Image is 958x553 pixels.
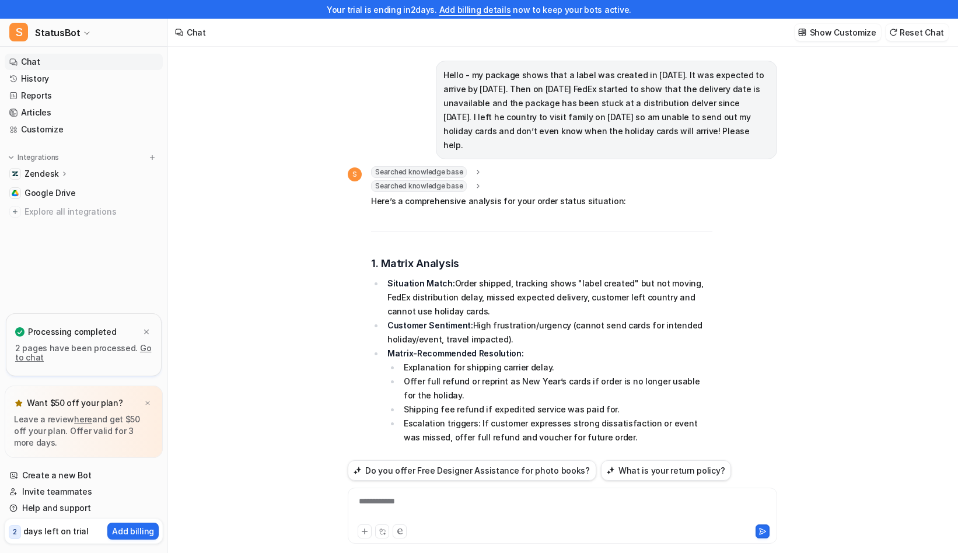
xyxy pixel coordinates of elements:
[400,360,712,374] li: Explanation for shipping carrier delay.
[371,166,467,178] span: Searched knowledge base
[5,104,163,121] a: Articles
[15,343,151,362] a: Go to chat
[25,202,158,221] span: Explore all integrations
[148,153,156,162] img: menu_add.svg
[27,397,123,409] p: Want $50 off your plan?
[371,180,467,192] span: Searched knowledge base
[107,523,159,540] button: Add billing
[144,400,151,407] img: x
[187,26,206,38] div: Chat
[384,318,712,346] li: High frustration/urgency (cannot send cards for intended holiday/event, travel impacted).
[798,28,806,37] img: customize
[387,278,455,288] strong: Situation Match:
[14,414,153,449] p: Leave a review and get $50 off your plan. Offer valid for 3 more days.
[371,256,712,272] h3: 1. Matrix Analysis
[5,54,163,70] a: Chat
[387,320,473,330] strong: Customer Sentiment:
[12,190,19,197] img: Google Drive
[348,460,596,481] button: Do you offer Free Designer Assistance for photo books?
[5,152,62,163] button: Integrations
[13,527,17,537] p: 2
[25,168,59,180] p: Zendesk
[5,185,163,201] a: Google DriveGoogle Drive
[886,24,949,41] button: Reset Chat
[14,398,23,408] img: star
[9,23,28,41] span: S
[387,348,524,358] strong: Matrix-Recommended Resolution:
[439,5,511,15] a: Add billing details
[12,170,19,177] img: Zendesk
[348,167,362,181] span: S
[400,374,712,402] li: Offer full refund or reprint as New Year’s cards if order is no longer usable for the holiday.
[7,153,15,162] img: expand menu
[5,121,163,138] a: Customize
[15,344,152,362] p: 2 pages have been processed.
[5,484,163,500] a: Invite teammates
[795,24,881,41] button: Show Customize
[5,467,163,484] a: Create a new Bot
[74,414,92,424] a: here
[18,153,59,162] p: Integrations
[9,206,21,218] img: explore all integrations
[35,24,80,41] span: StatusBot
[601,460,731,481] button: What is your return policy?
[5,87,163,104] a: Reports
[23,525,89,537] p: days left on trial
[112,525,154,537] p: Add billing
[400,402,712,416] li: Shipping fee refund if expedited service was paid for.
[5,204,163,220] a: Explore all integrations
[384,276,712,318] li: Order shipped, tracking shows "label created" but not moving, FedEx distribution delay, missed ex...
[5,500,163,516] a: Help and support
[28,326,116,338] p: Processing completed
[25,187,76,199] span: Google Drive
[810,26,876,38] p: Show Customize
[371,194,712,208] p: Here’s a comprehensive analysis for your order status situation:
[889,28,897,37] img: reset
[5,71,163,87] a: History
[443,68,770,152] p: Hello - my package shows that a label was created in [DATE]. It was expected to arrive by [DATE]....
[400,416,712,444] li: Escalation triggers: If customer expresses strong dissatisfaction or event was missed, offer full...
